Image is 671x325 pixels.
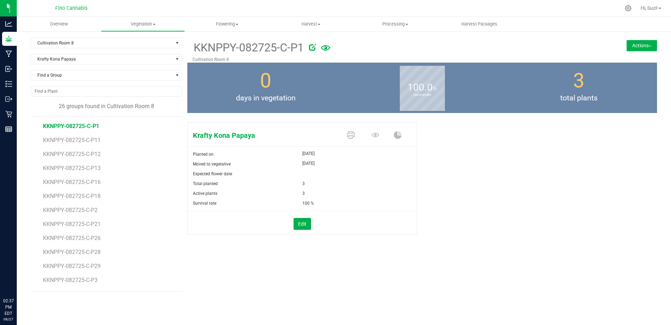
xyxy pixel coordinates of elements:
[31,86,182,96] input: NO DATA FOUND
[302,179,305,189] span: 3
[302,198,314,208] span: 100 %
[31,38,173,48] span: Cultivation Room 8
[5,111,12,118] inline-svg: Retail
[187,93,344,104] span: days in vegetation
[43,123,99,129] span: KKNPPY-082725-C-P1
[43,193,101,199] span: KKNPPY-082725-C-P18
[31,102,182,111] div: 26 groups found in Cultivation Room 8
[5,35,12,42] inline-svg: Grow
[400,64,445,126] b: survival rate
[353,17,438,31] a: Processing
[5,126,12,133] inline-svg: Reports
[5,96,12,103] inline-svg: Outbound
[193,152,214,157] span: Planted on
[624,5,633,12] div: Manage settings
[43,165,101,171] span: KKNPPY-082725-C-P13
[641,5,658,11] span: Hi, Suzi!
[573,69,584,92] span: 3
[43,151,101,157] span: KKNPPY-082725-C-P12
[260,69,271,92] span: 0
[193,201,216,206] span: Survival rate
[302,149,315,158] span: [DATE]
[269,17,353,31] a: Harvest
[31,70,173,80] span: Find a Group
[43,235,101,241] span: KKNPPY-082725-C-P26
[31,54,173,64] span: Krafty Kona Papaya
[43,207,98,213] span: KKNPPY-082725-C-P2
[452,21,507,27] span: Harvest Packages
[5,80,12,87] inline-svg: Inventory
[193,181,218,186] span: Total planted
[193,63,339,113] group-info-box: Days in vegetation
[294,218,311,230] button: Edit
[302,159,315,168] span: [DATE]
[185,17,269,31] a: Flowering
[101,21,185,27] span: Vegetation
[5,65,12,72] inline-svg: Inbound
[5,50,12,57] inline-svg: Manufacturing
[173,38,182,48] span: select
[627,40,657,51] button: Actions
[437,17,521,31] a: Harvest Packages
[3,298,14,317] p: 02:37 PM EDT
[5,20,12,27] inline-svg: Analytics
[43,179,101,185] span: KKNPPY-082725-C-P16
[193,162,231,167] span: Moved to vegetative
[43,263,101,269] span: KKNPPY-082725-C-P29
[17,17,101,31] a: Overview
[193,171,232,176] span: Expected flower date
[3,317,14,322] p: 08/27
[188,130,340,141] span: Krafty Kona Papaya
[354,21,437,27] span: Processing
[302,189,305,198] span: 3
[185,21,269,27] span: Flowering
[41,21,77,27] span: Overview
[193,56,573,63] p: Cultivation Room 8
[506,63,652,113] group-info-box: Total number of plants
[43,291,101,297] span: KKNPPY-082725-C-P30
[193,39,304,56] span: KKNPPY-082725-C-P1
[269,21,353,27] span: Harvest
[43,221,101,227] span: KKNPPY-082725-C-P21
[43,249,101,255] span: KKNPPY-082725-C-P28
[7,269,28,290] iframe: Resource center
[101,17,185,31] a: Vegetation
[349,63,495,113] group-info-box: Survival rate
[500,93,657,104] span: total plants
[43,137,101,143] span: KKNPPY-082725-C-P11
[43,277,98,283] span: KKNPPY-082725-C-P3
[55,5,87,11] span: Fino Cannabis
[193,191,217,196] span: Active plants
